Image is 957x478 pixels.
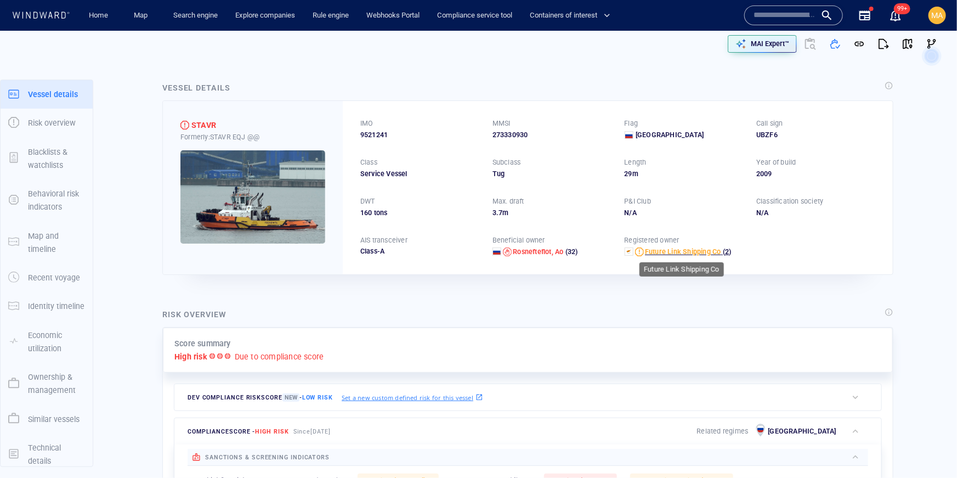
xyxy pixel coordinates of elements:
[28,187,85,214] p: Behavioral risk indicators
[1,237,93,247] a: Map and timeline
[684,40,703,56] div: tooltips.createAOI
[910,429,949,470] iframe: Chat
[161,282,182,290] span: 7 days
[756,208,875,218] div: N/A
[169,6,222,25] button: Search engine
[625,208,744,218] div: N/A
[28,413,80,426] p: Similar vessels
[756,158,796,167] p: Year of build
[231,6,299,25] a: Explore companies
[1,80,93,109] button: Vessel details
[721,247,732,257] span: (2)
[188,393,333,402] span: Dev Compliance risk score -
[360,208,479,218] div: 160 tons
[847,32,871,56] button: Get link
[926,4,948,26] button: MA
[255,428,288,435] span: High risk
[625,196,652,206] p: P&I Club
[920,32,944,56] button: Visual Link Analysis
[768,426,836,436] p: [GEOGRAPHIC_DATA]
[235,350,324,363] p: Due to compliance score
[191,119,216,132] div: STAVR
[823,32,847,56] button: Add to vessel list
[28,329,85,356] p: Economic utilization
[492,196,524,206] p: Max. draft
[150,324,199,337] a: Mapbox logo
[342,391,483,403] a: Set a new custom defined risk for this vessel
[889,9,902,22] div: Notification center
[129,6,156,25] a: Map
[360,119,373,128] p: IMO
[756,196,823,206] p: Classification society
[180,132,325,142] div: Formerly: STAVR EQJ @@
[56,11,76,27] div: (5876)
[81,6,116,25] button: Home
[728,35,797,53] button: MAI Expert™
[308,6,353,25] a: Rule engine
[1,434,93,476] button: Technical details
[632,170,638,178] span: m
[1,109,93,137] button: Risk overview
[180,150,325,244] img: 5905c34539be534c53009ae9_0
[756,169,875,179] div: 2009
[502,209,508,217] span: m
[492,130,611,140] div: 273330930
[1,222,93,264] button: Map and timeline
[492,119,511,128] p: MMSI
[1,195,93,205] a: Behavioral risk indicators
[1,336,93,346] a: Economic utilization
[1,301,93,311] a: Identity timeline
[492,158,521,167] p: Subclass
[174,337,231,350] p: Score summary
[894,3,910,14] span: 99+
[492,209,496,217] span: 3
[360,235,407,245] p: AIS transceiver
[205,454,330,461] span: sanctions & screening indicators
[162,308,226,321] div: Risk overview
[871,32,896,56] button: Export report
[125,6,160,25] button: Map
[342,393,473,402] p: Set a new custom defined risk for this vessel
[496,209,499,217] span: .
[180,121,189,130] div: High risk
[28,116,76,130] p: Risk overview
[360,196,375,206] p: DWT
[1,117,93,128] a: Risk overview
[360,247,384,255] span: Class-A
[293,428,331,435] span: Since [DATE]
[302,394,333,401] span: Low risk
[564,247,578,257] span: (32)
[896,32,920,56] button: View on map
[756,119,783,128] p: Call sign
[652,40,668,56] div: Focus on vessel path
[751,39,789,49] p: MAI Expert™
[362,6,424,25] a: Webhooks Portal
[85,6,113,25] a: Home
[625,119,638,128] p: Flag
[625,235,679,245] p: Registered owner
[28,145,85,172] p: Blacklists & watchlists
[1,179,93,222] button: Behavioral risk indicators
[360,130,388,140] span: 9521241
[624,40,652,56] button: Export vessel information
[28,300,84,313] p: Identity timeline
[28,370,85,397] p: Ownership & management
[492,235,545,245] p: Beneficial owner
[668,40,684,56] div: Toggle vessel historical path
[1,378,93,389] a: Ownership & management
[152,277,254,296] button: 7 days[DATE]-[DATE]
[28,229,85,256] p: Map and timeline
[756,130,875,140] div: UBZF6
[492,169,611,179] div: Tug
[188,428,289,435] span: compliance score -
[1,405,93,434] button: Similar vessels
[5,11,54,27] div: Activity timeline
[433,6,517,25] a: Compliance service tool
[1,272,93,283] a: Recent voyage
[513,248,563,256] span: Rosnefteflot, Ao
[1,153,93,163] a: Blacklists & watchlists
[684,40,703,56] button: Create an AOI.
